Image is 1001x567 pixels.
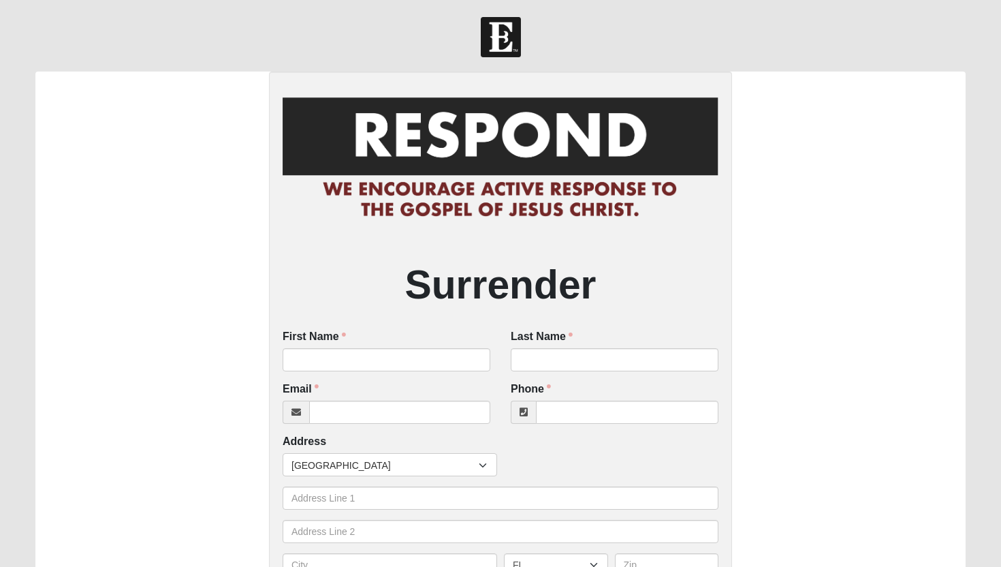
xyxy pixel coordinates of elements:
span: [GEOGRAPHIC_DATA] [291,454,479,477]
img: RespondCardHeader.png [283,85,718,231]
img: Church of Eleven22 Logo [481,17,521,57]
label: Address [283,434,326,450]
input: Address Line 1 [283,487,718,510]
label: Email [283,382,319,397]
input: Address Line 2 [283,520,718,543]
h2: Surrender [283,261,718,309]
label: First Name [283,329,346,345]
label: Last Name [511,329,573,345]
label: Phone [511,382,551,397]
